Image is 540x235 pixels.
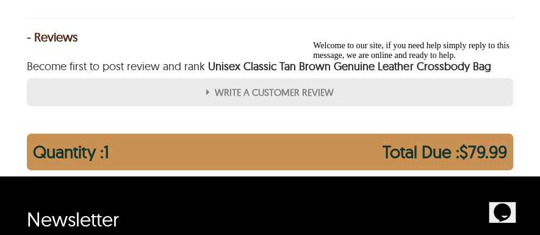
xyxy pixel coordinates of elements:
[5,5,225,24] div: Welcome to our site, if you need help simply reply to this message, we are online and ready to help.
[308,36,528,180] iframe: chat widget
[205,59,491,73] strong: Unisex Classic Tan Brown Genuine Leather Crossbody Bag
[489,186,528,223] iframe: chat widget
[27,60,513,73] div: Become first to post review and rank Unisex Classic Tan Brown Genuine Leather Crossbody Bag
[5,5,201,24] span: Welcome to our site, if you need help simply reply to this message, we are online and ready to help.
[27,78,513,106] label: Write A customer review
[27,31,513,43] div: - Reviews
[33,140,109,170] div: Quantity : 1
